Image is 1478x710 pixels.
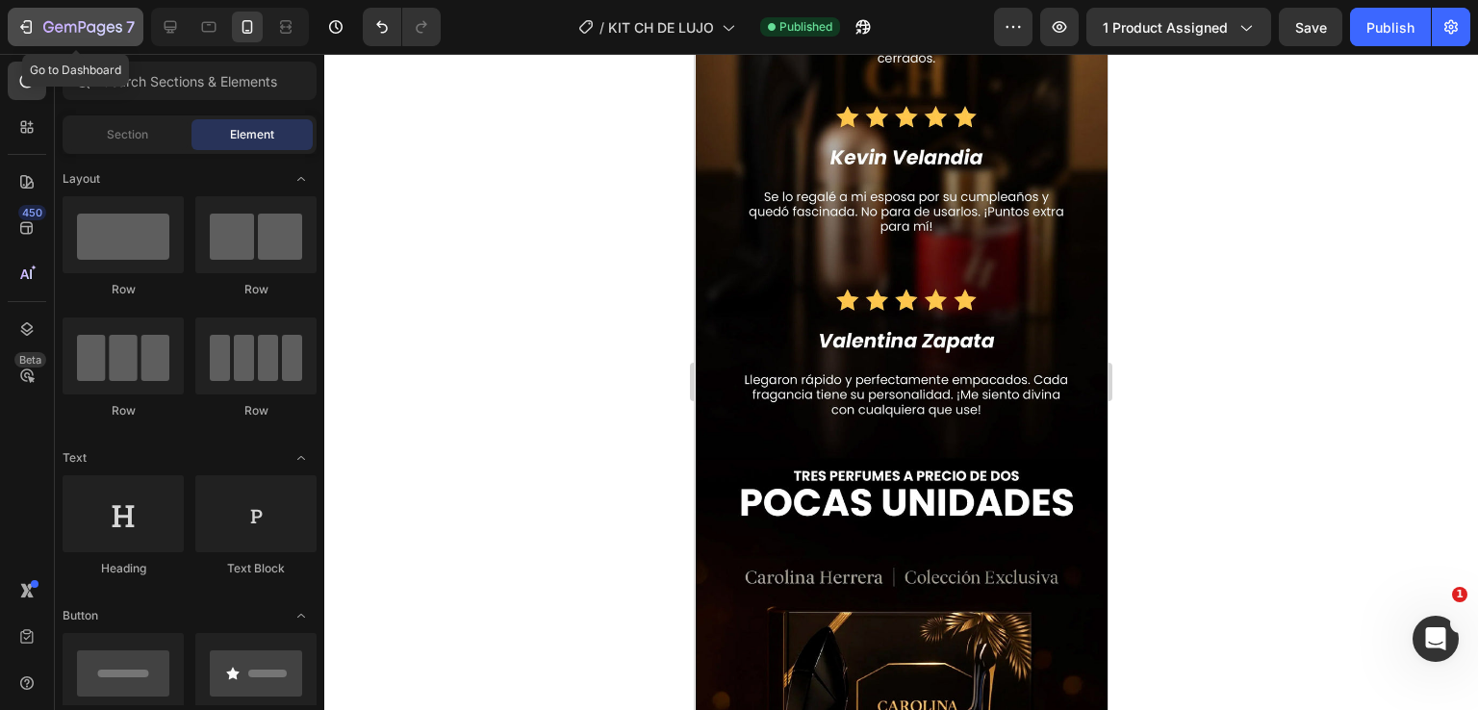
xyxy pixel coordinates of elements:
[363,8,441,46] div: Undo/Redo
[1103,17,1228,38] span: 1 product assigned
[18,205,46,220] div: 450
[608,17,714,38] span: KIT CH DE LUJO
[63,560,184,577] div: Heading
[1413,616,1459,662] iframe: Intercom live chat
[14,352,46,368] div: Beta
[1086,8,1271,46] button: 1 product assigned
[195,560,317,577] div: Text Block
[230,126,274,143] span: Element
[779,18,832,36] span: Published
[1452,587,1467,602] span: 1
[63,170,100,188] span: Layout
[695,54,1108,710] iframe: Design area
[1279,8,1342,46] button: Save
[599,17,604,38] span: /
[107,126,148,143] span: Section
[195,281,317,298] div: Row
[1366,17,1414,38] div: Publish
[63,402,184,419] div: Row
[63,449,87,467] span: Text
[286,164,317,194] span: Toggle open
[1295,19,1327,36] span: Save
[126,15,135,38] p: 7
[1350,8,1431,46] button: Publish
[63,281,184,298] div: Row
[195,402,317,419] div: Row
[63,607,98,624] span: Button
[286,600,317,631] span: Toggle open
[8,8,143,46] button: 7
[286,443,317,473] span: Toggle open
[63,62,317,100] input: Search Sections & Elements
